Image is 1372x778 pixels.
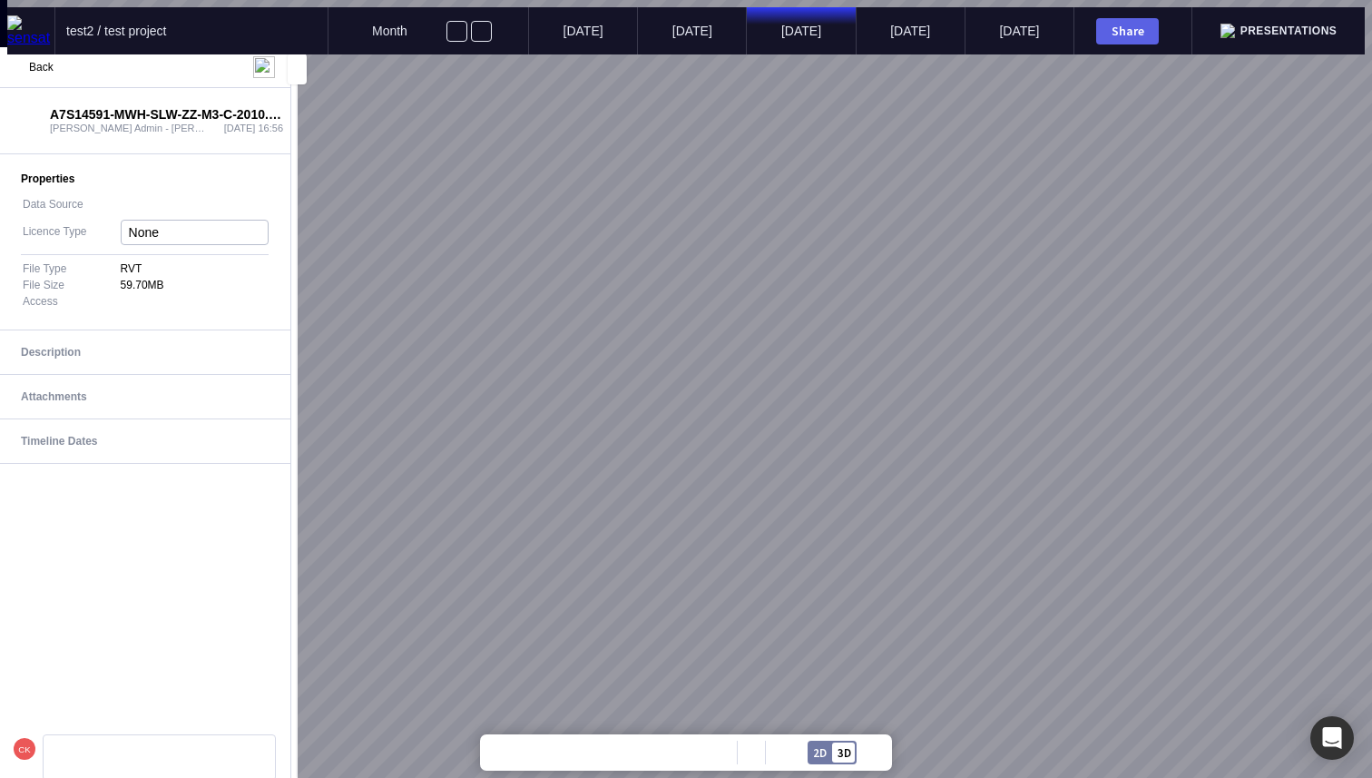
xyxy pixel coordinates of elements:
mapp-timeline-period: [DATE] [528,7,637,54]
span: test2 / test project [66,24,167,38]
mapp-timeline-period: [DATE] [965,7,1073,54]
mapp-timeline-period: [DATE] [637,7,746,54]
div: Share [1104,25,1151,37]
mapp-timeline-period: [DATE] [856,7,965,54]
img: presentation.svg [1220,24,1235,38]
div: Open Intercom Messenger [1310,716,1354,760]
img: sensat [7,15,54,46]
span: Presentations [1240,25,1338,37]
span: Month [372,24,407,38]
mapp-timeline-period: [DATE] [746,7,855,54]
button: Share [1096,18,1159,44]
